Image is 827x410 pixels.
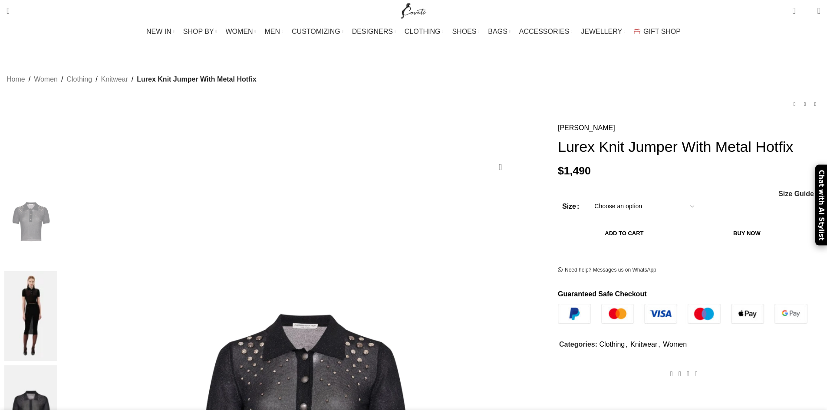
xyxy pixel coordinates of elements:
span: SHOP BY [183,27,214,36]
nav: Breadcrumb [7,74,257,85]
img: guaranteed-safe-checkout-bordered.j [558,304,807,324]
a: 0 [788,2,800,20]
a: Knitwear [101,74,128,85]
a: Home [7,74,25,85]
a: MEN [265,23,283,40]
img: GiftBag [634,29,640,34]
label: Size [562,201,579,212]
span: 0 [793,4,800,11]
img: Lurex Knit Jumper With Metal Hotfix - Image 2 [4,271,57,361]
span: MEN [265,27,280,36]
span: NEW IN [146,27,171,36]
div: My Wishlist [802,2,811,20]
a: CUSTOMIZING [292,23,343,40]
a: GIFT SHOP [634,23,681,40]
a: WOMEN [226,23,256,40]
bdi: 1,490 [558,165,591,177]
a: CLOTHING [405,23,444,40]
a: Clothing [599,341,625,348]
span: ACCESSORIES [519,27,570,36]
a: Next product [810,99,820,109]
span: , [626,339,627,350]
strong: Guaranteed Safe Checkout [558,290,647,298]
a: BAGS [488,23,510,40]
a: SHOES [452,23,479,40]
a: SHOP BY [183,23,217,40]
a: JEWELLERY [581,23,625,40]
span: WOMEN [226,27,253,36]
div: Main navigation [2,23,825,40]
a: NEW IN [146,23,175,40]
a: Site logo [399,7,428,14]
h1: Lurex Knit Jumper With Metal Hotfix [558,138,820,156]
span: BAGS [488,27,507,36]
a: Women [34,74,58,85]
img: Alessandra Rich Lurex Knit Jumper With Metal Hotfix 5 scaled39860 nobg [4,177,57,267]
span: 0 [804,9,811,15]
a: WhatsApp social link [692,367,701,380]
span: , [658,339,660,350]
a: [PERSON_NAME] [558,122,615,134]
span: CLOTHING [405,27,441,36]
a: Pinterest social link [684,367,692,380]
a: Facebook social link [667,367,675,380]
span: DESIGNERS [352,27,393,36]
button: Buy now [691,224,803,243]
span: Lurex Knit Jumper With Metal Hotfix [137,74,256,85]
span: SHOES [452,27,476,36]
a: DESIGNERS [352,23,396,40]
a: Knitwear [630,341,657,348]
a: ACCESSORIES [519,23,573,40]
a: Search [2,2,14,20]
a: Previous product [789,99,800,109]
a: Women [663,341,687,348]
span: CUSTOMIZING [292,27,340,36]
span: $ [558,165,564,177]
a: Size Guide [778,190,814,197]
a: Clothing [66,74,92,85]
button: Add to cart [562,224,686,243]
span: Categories: [559,341,597,348]
span: JEWELLERY [581,27,622,36]
span: Size Guide [778,190,814,197]
a: Need help? Messages us on WhatsApp [558,267,656,274]
a: X social link [675,367,684,380]
span: GIFT SHOP [643,27,681,36]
